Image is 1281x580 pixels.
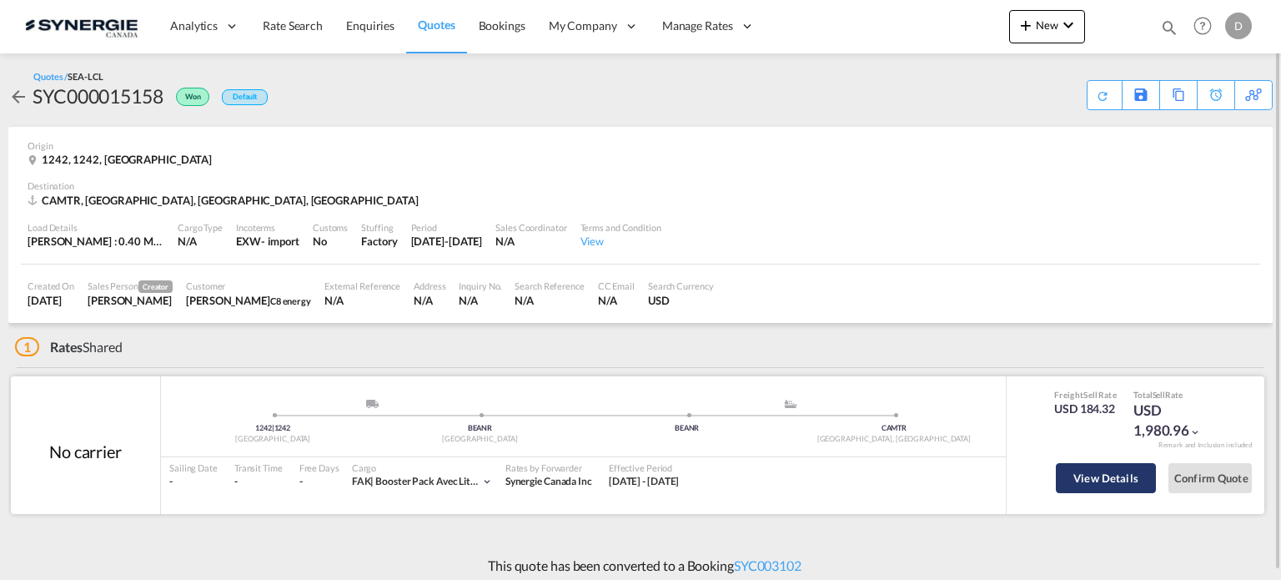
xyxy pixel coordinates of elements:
div: Daniel Dico [88,293,173,308]
md-icon: icon-magnify [1160,18,1178,37]
div: Won [163,83,213,109]
div: Quote PDF is not available at this time [1096,81,1113,103]
span: Bookings [479,18,525,33]
div: D [1225,13,1252,39]
div: booster pack avec lithium (un3481 - class 9) [352,475,481,489]
md-icon: assets/icons/custom/ship-fill.svg [781,400,801,408]
div: Sailing Date [169,461,218,474]
div: Destination [28,179,1253,192]
div: 1242, 1242, Switzerland [28,152,216,167]
div: icon-magnify [1160,18,1178,43]
span: 1242 [274,423,291,432]
div: Synergie Canada Inc [505,475,592,489]
span: 1242 [255,423,274,432]
span: Rates [50,339,83,355]
span: My Company [549,18,617,34]
div: Cargo Type [178,221,223,234]
span: | [370,475,374,487]
div: Stuffing [361,221,397,234]
span: Sell [1153,390,1166,400]
div: SYC000015158 [33,83,163,109]
div: Transit Time [234,461,283,474]
div: [GEOGRAPHIC_DATA] [376,434,583,445]
div: Remark and Inclusion included [1146,441,1264,450]
div: Search Currency [648,280,714,292]
div: USD [648,293,714,308]
div: [GEOGRAPHIC_DATA] [169,434,376,445]
div: No carrier [49,440,122,463]
span: Sell [1083,390,1098,400]
div: 30 Sep 2025 [28,293,74,308]
div: Sales Coordinator [495,221,566,234]
span: Creator [138,280,173,293]
div: BEANR [584,423,791,434]
div: Rates by Forwarder [505,461,592,474]
div: Quotes /SEA-LCL [33,70,103,83]
span: | [272,423,274,432]
div: 14 Oct 2025 [411,234,483,249]
div: CAMTR [791,423,997,434]
div: N/A [515,293,584,308]
span: C8 energy [270,295,311,306]
div: Help [1188,12,1225,42]
div: Customer [186,280,311,292]
span: Help [1188,12,1217,40]
span: [DATE] - [DATE] [609,475,680,487]
div: Customs [313,221,348,234]
div: Effective Period [609,461,680,474]
span: Manage Rates [662,18,733,34]
div: EXW [236,234,261,249]
div: [PERSON_NAME] : 0.40 MT | Volumetric Wt : 1.54 CBM | Chargeable Wt : 1.54 W/M [28,234,164,249]
div: Load Details [28,221,164,234]
div: - [169,475,218,489]
div: Free Days [299,461,339,474]
md-icon: icon-chevron-down [1189,426,1201,438]
span: Quotes [418,18,455,32]
div: Save As Template [1123,81,1159,109]
div: No [313,234,348,249]
div: N/A [324,293,400,308]
div: Created On [28,280,74,292]
button: Confirm Quote [1168,463,1252,493]
div: Inquiry No. [459,280,501,292]
div: N/A [495,234,566,249]
img: road [366,400,379,408]
div: Total Rate [1133,389,1217,401]
div: - [299,475,303,489]
img: 1f56c880d42311ef80fc7dca854c8e59.png [25,8,138,45]
div: CC Email [598,280,635,292]
div: Freight Rate [1054,389,1117,401]
div: Search Reference [515,280,584,292]
div: N/A [598,293,635,308]
span: Synergie Canada Inc [505,475,592,487]
div: USD 184.32 [1054,401,1117,417]
span: 1242, 1242, [GEOGRAPHIC_DATA] [42,153,212,166]
md-icon: icon-chevron-down [1058,15,1078,35]
div: [GEOGRAPHIC_DATA], [GEOGRAPHIC_DATA] [791,434,997,445]
div: Factory Stuffing [361,234,397,249]
span: New [1016,18,1078,32]
div: Default [222,89,268,105]
span: SEA-LCL [68,71,103,82]
md-icon: icon-plus 400-fg [1016,15,1036,35]
div: N/A [414,293,445,308]
div: Terms and Condition [580,221,661,234]
div: Period [411,221,483,234]
div: N/A [459,293,501,308]
button: icon-plus 400-fgNewicon-chevron-down [1009,10,1085,43]
md-icon: icon-arrow-left [8,87,28,107]
md-icon: icon-refresh [1093,87,1111,104]
a: SYC003102 [734,557,801,573]
div: - import [261,234,299,249]
div: Shared [15,338,123,356]
div: Address [414,280,445,292]
span: Won [185,92,205,108]
div: CAMTR, Montreal, QC, Americas [28,193,423,208]
span: Enquiries [346,18,394,33]
div: Cargo [352,461,493,474]
div: - [234,475,283,489]
div: stephane Tremblay [186,293,311,308]
div: 30 Sep 2025 - 14 Oct 2025 [609,475,680,489]
md-icon: icon-chevron-down [481,476,493,487]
